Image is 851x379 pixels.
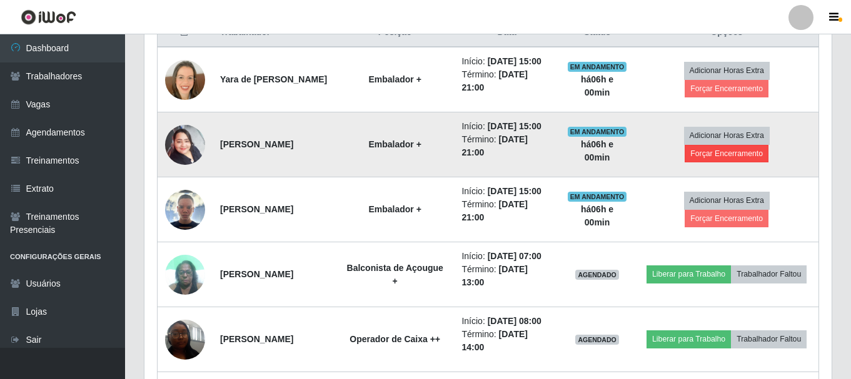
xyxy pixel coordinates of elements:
[647,265,731,283] button: Liberar para Trabalho
[647,330,731,348] button: Liberar para Trabalho
[575,335,619,345] span: AGENDADO
[461,263,551,289] li: Término:
[368,139,421,149] strong: Embalador +
[220,204,293,214] strong: [PERSON_NAME]
[685,145,768,162] button: Forçar Encerramento
[684,192,770,209] button: Adicionar Horas Extra
[568,192,627,202] span: EM ANDAMENTO
[461,133,551,159] li: Término:
[461,185,551,198] li: Início:
[350,334,440,344] strong: Operador de Caixa ++
[731,265,807,283] button: Trabalhador Faltou
[488,316,541,326] time: [DATE] 08:00
[461,55,551,68] li: Início:
[685,210,768,227] button: Forçar Encerramento
[684,62,770,79] button: Adicionar Horas Extra
[581,74,613,97] strong: há 06 h e 00 min
[488,56,541,66] time: [DATE] 15:00
[165,60,205,100] img: 1738991398512.jpeg
[220,139,293,149] strong: [PERSON_NAME]
[488,121,541,131] time: [DATE] 15:00
[165,190,205,230] img: 1753462456105.jpeg
[368,74,421,84] strong: Embalador +
[575,270,619,280] span: AGENDADO
[220,334,293,344] strong: [PERSON_NAME]
[461,250,551,263] li: Início:
[21,9,76,25] img: CoreUI Logo
[568,62,627,72] span: EM ANDAMENTO
[581,139,613,162] strong: há 06 h e 00 min
[165,313,205,366] img: 1702981001792.jpeg
[731,330,807,348] button: Trabalhador Faltou
[461,198,551,224] li: Término:
[461,328,551,354] li: Término:
[684,127,770,144] button: Adicionar Horas Extra
[220,74,327,84] strong: Yara de [PERSON_NAME]
[568,127,627,137] span: EM ANDAMENTO
[461,315,551,328] li: Início:
[165,118,205,171] img: 1736825019382.jpeg
[685,80,768,97] button: Forçar Encerramento
[347,263,443,286] strong: Balconista de Açougue +
[581,204,613,227] strong: há 06 h e 00 min
[488,251,541,261] time: [DATE] 07:00
[165,248,205,301] img: 1704231584676.jpeg
[461,68,551,94] li: Término:
[368,204,421,214] strong: Embalador +
[488,186,541,196] time: [DATE] 15:00
[220,269,293,279] strong: [PERSON_NAME]
[461,120,551,133] li: Início:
